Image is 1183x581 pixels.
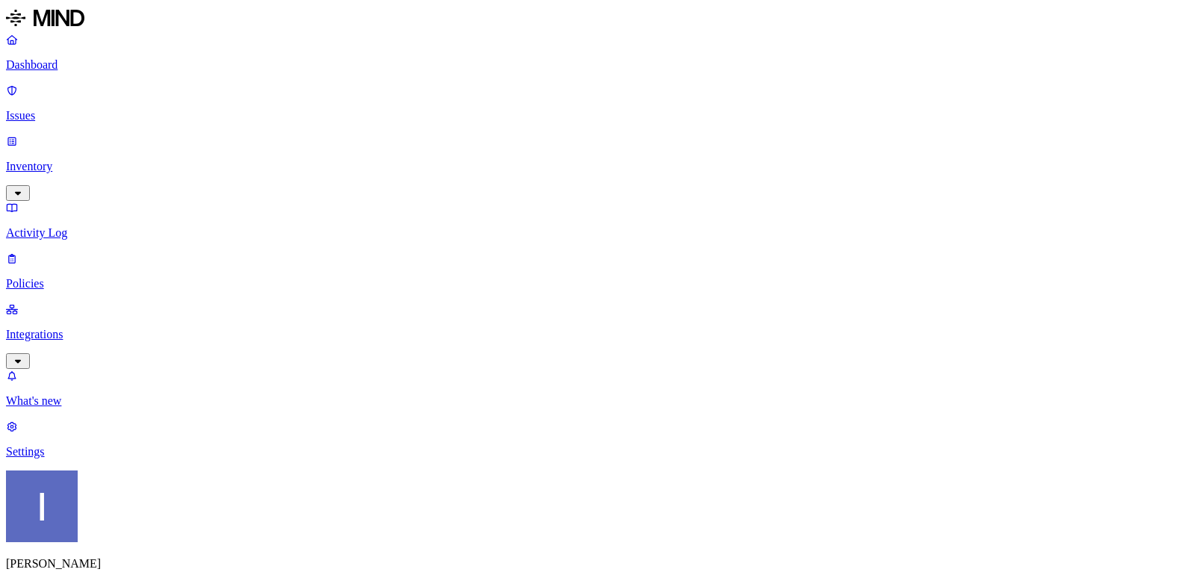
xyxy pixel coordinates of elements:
p: Integrations [6,328,1177,341]
a: Policies [6,252,1177,290]
img: Itai Schwartz [6,470,78,542]
a: What's new [6,369,1177,408]
p: Policies [6,277,1177,290]
img: MIND [6,6,84,30]
a: Settings [6,420,1177,459]
p: Inventory [6,160,1177,173]
p: What's new [6,394,1177,408]
p: Settings [6,445,1177,459]
a: Issues [6,84,1177,122]
a: Integrations [6,302,1177,367]
a: Activity Log [6,201,1177,240]
p: Dashboard [6,58,1177,72]
p: Issues [6,109,1177,122]
a: Inventory [6,134,1177,199]
a: Dashboard [6,33,1177,72]
p: Activity Log [6,226,1177,240]
a: MIND [6,6,1177,33]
